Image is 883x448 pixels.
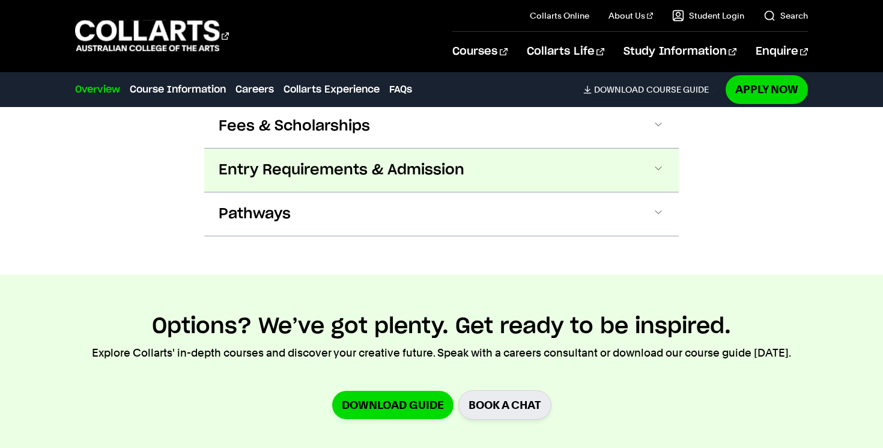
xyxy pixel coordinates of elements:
[763,10,808,22] a: Search
[284,82,380,97] a: Collarts Experience
[130,82,226,97] a: Course Information
[219,117,370,136] span: Fees & Scholarships
[332,391,454,419] a: Download Guide
[672,10,744,22] a: Student Login
[152,313,731,340] h2: Options? We’ve got plenty. Get ready to be inspired.
[204,192,679,236] button: Pathways
[594,84,644,95] span: Download
[75,82,120,97] a: Overview
[583,84,718,95] a: DownloadCourse Guide
[726,75,808,103] a: Apply Now
[389,82,412,97] a: FAQs
[219,161,464,180] span: Entry Requirements & Admission
[235,82,274,97] a: Careers
[530,10,589,22] a: Collarts Online
[458,390,551,420] a: BOOK A CHAT
[75,19,229,53] div: Go to homepage
[92,345,791,361] p: Explore Collarts' in-depth courses and discover your creative future. Speak with a careers consul...
[756,32,808,72] a: Enquire
[608,10,653,22] a: About Us
[204,105,679,148] button: Fees & Scholarships
[624,32,736,72] a: Study Information
[219,204,291,224] span: Pathways
[452,32,507,72] a: Courses
[204,149,679,192] button: Entry Requirements & Admission
[527,32,604,72] a: Collarts Life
